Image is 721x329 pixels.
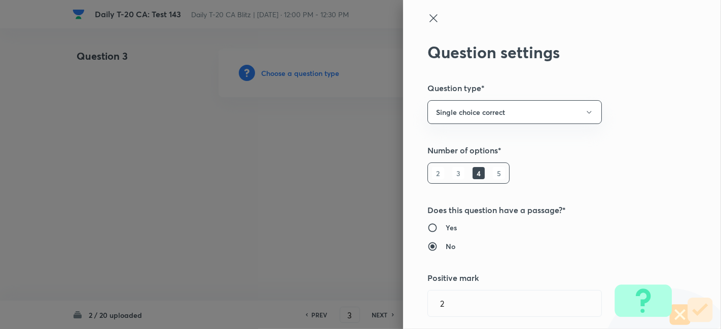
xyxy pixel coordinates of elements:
[427,272,663,284] h5: Positive mark
[427,204,663,216] h5: Does this question have a passage?*
[446,241,455,252] h6: No
[427,144,663,156] h5: Number of options*
[427,100,602,124] button: Single choice correct
[446,222,457,233] h6: Yes
[452,167,464,179] h6: 3
[428,291,601,316] input: Positive marks
[493,167,505,179] h6: 5
[427,43,663,62] h2: Question settings
[427,82,663,94] h5: Question type*
[432,167,444,179] h6: 2
[473,167,485,179] h6: 4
